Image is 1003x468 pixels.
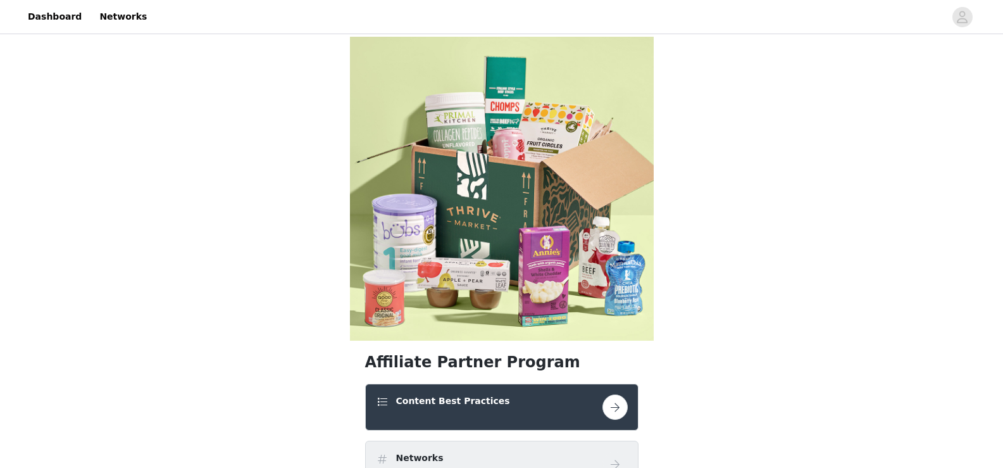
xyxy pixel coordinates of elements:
[956,7,968,27] div: avatar
[396,452,444,465] h4: Networks
[396,395,510,408] h4: Content Best Practices
[365,351,639,374] h1: Affiliate Partner Program
[20,3,89,31] a: Dashboard
[350,37,654,341] img: campaign image
[92,3,154,31] a: Networks
[365,384,639,431] div: Content Best Practices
